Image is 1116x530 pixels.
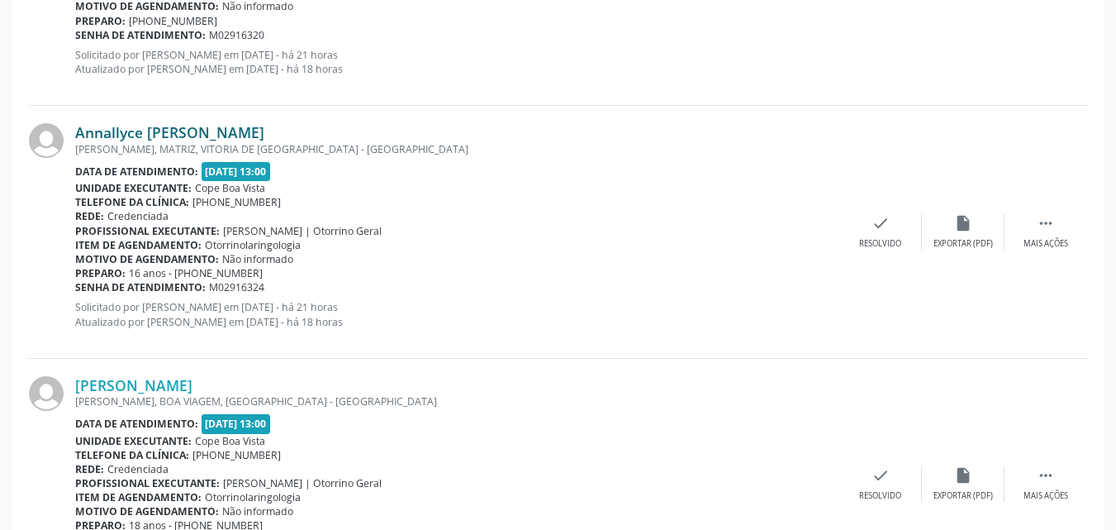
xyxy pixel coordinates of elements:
[75,448,189,462] b: Telefone da clínica:
[75,266,126,280] b: Preparo:
[222,252,293,266] span: Não informado
[954,214,972,232] i: insert_drive_file
[75,417,198,431] b: Data de atendimento:
[75,490,202,504] b: Item de agendamento:
[129,14,217,28] span: [PHONE_NUMBER]
[75,142,839,156] div: [PERSON_NAME], MATRIZ, VITORIA DE [GEOGRAPHIC_DATA] - [GEOGRAPHIC_DATA]
[933,490,993,502] div: Exportar (PDF)
[1037,214,1055,232] i: 
[859,490,901,502] div: Resolvido
[75,209,104,223] b: Rede:
[75,181,192,195] b: Unidade executante:
[205,490,301,504] span: Otorrinolaringologia
[1023,238,1068,250] div: Mais ações
[1023,490,1068,502] div: Mais ações
[202,414,271,433] span: [DATE] 13:00
[75,434,192,448] b: Unidade executante:
[75,280,206,294] b: Senha de atendimento:
[202,162,271,181] span: [DATE] 13:00
[195,181,265,195] span: Cope Boa Vista
[205,238,301,252] span: Otorrinolaringologia
[75,376,192,394] a: [PERSON_NAME]
[75,224,220,238] b: Profissional executante:
[75,238,202,252] b: Item de agendamento:
[75,462,104,476] b: Rede:
[192,448,281,462] span: [PHONE_NUMBER]
[222,504,293,518] span: Não informado
[859,238,901,250] div: Resolvido
[871,214,890,232] i: check
[954,466,972,485] i: insert_drive_file
[75,165,198,179] b: Data de atendimento:
[933,238,993,250] div: Exportar (PDF)
[209,28,264,42] span: M02916320
[107,462,169,476] span: Credenciada
[75,252,219,266] b: Motivo de agendamento:
[223,224,382,238] span: [PERSON_NAME] | Otorrino Geral
[223,476,382,490] span: [PERSON_NAME] | Otorrino Geral
[75,28,206,42] b: Senha de atendimento:
[29,123,64,158] img: img
[192,195,281,209] span: [PHONE_NUMBER]
[195,434,265,448] span: Cope Boa Vista
[75,476,220,490] b: Profissional executante:
[29,376,64,411] img: img
[75,14,126,28] b: Preparo:
[75,123,264,141] a: Annallyce [PERSON_NAME]
[75,504,219,518] b: Motivo de agendamento:
[75,394,839,408] div: [PERSON_NAME], BOA VIAGEM, [GEOGRAPHIC_DATA] - [GEOGRAPHIC_DATA]
[871,466,890,485] i: check
[75,300,839,328] p: Solicitado por [PERSON_NAME] em [DATE] - há 21 horas Atualizado por [PERSON_NAME] em [DATE] - há ...
[209,280,264,294] span: M02916324
[129,266,263,280] span: 16 anos - [PHONE_NUMBER]
[107,209,169,223] span: Credenciada
[75,195,189,209] b: Telefone da clínica:
[1037,466,1055,485] i: 
[75,48,839,76] p: Solicitado por [PERSON_NAME] em [DATE] - há 21 horas Atualizado por [PERSON_NAME] em [DATE] - há ...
